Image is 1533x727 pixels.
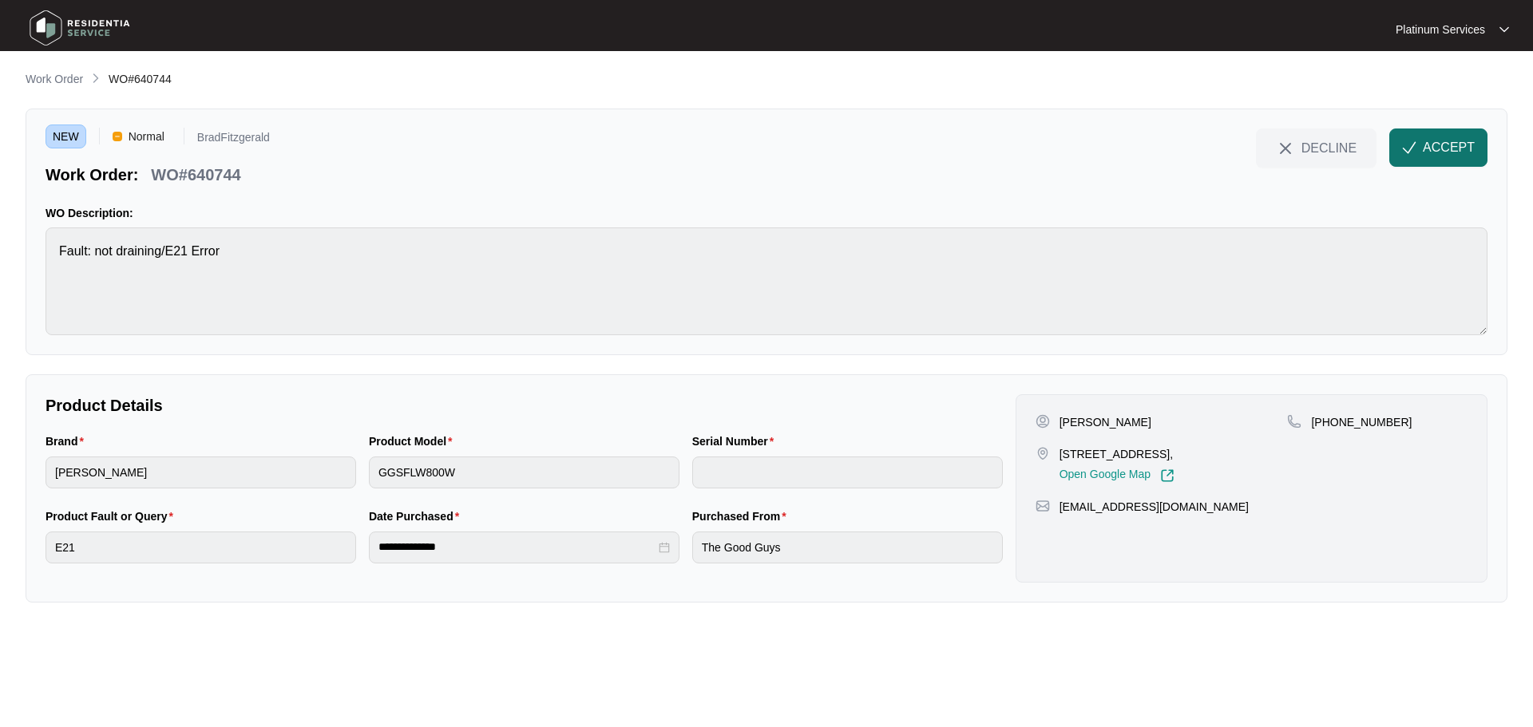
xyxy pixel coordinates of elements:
button: close-IconDECLINE [1256,128,1377,167]
label: Purchased From [692,508,793,524]
img: close-Icon [1276,139,1295,158]
img: map-pin [1287,414,1301,429]
p: Work Order: [46,164,138,186]
img: check-Icon [1402,140,1416,155]
p: [EMAIL_ADDRESS][DOMAIN_NAME] [1060,499,1249,515]
input: Serial Number [692,456,1003,488]
p: [PHONE_NUMBER] [1311,414,1412,430]
img: residentia service logo [24,4,136,52]
label: Product Fault or Query [46,508,180,524]
p: WO#640744 [151,164,240,186]
a: Work Order [22,71,86,89]
button: check-IconACCEPT [1389,128,1487,167]
input: Date Purchased [378,539,656,555]
input: Purchased From [692,531,1003,563]
span: ACCEPT [1423,138,1475,157]
img: Link-External [1160,468,1175,483]
p: WO Description: [46,205,1487,221]
label: Product Model [369,433,459,449]
span: WO#640744 [109,73,172,85]
img: Vercel Logo [113,132,122,141]
p: [PERSON_NAME] [1060,414,1151,430]
textarea: Fault: not draining/E21 Error [46,227,1487,335]
p: Platinum Services [1396,22,1485,38]
span: NEW [46,124,86,148]
p: BradFitzgerald [197,132,270,148]
label: Serial Number [692,433,780,449]
label: Brand [46,433,90,449]
input: Product Model [369,456,679,488]
img: chevron-right [89,72,102,85]
label: Date Purchased [369,508,465,524]
span: Normal [122,124,171,148]
img: dropdown arrow [1499,26,1509,34]
img: map-pin [1036,499,1050,513]
span: DECLINE [1301,139,1357,156]
img: user-pin [1036,414,1050,429]
p: Work Order [26,71,83,87]
p: [STREET_ADDRESS], [1060,446,1175,462]
input: Product Fault or Query [46,531,356,563]
img: map-pin [1036,446,1050,460]
input: Brand [46,456,356,488]
a: Open Google Map [1060,468,1175,483]
p: Product Details [46,394,1003,417]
